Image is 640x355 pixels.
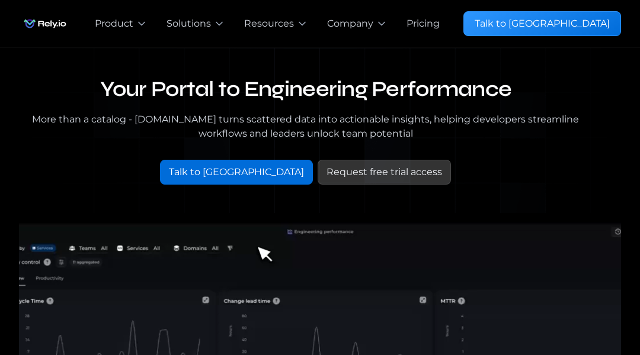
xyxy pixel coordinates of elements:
a: Talk to [GEOGRAPHIC_DATA] [463,11,621,36]
h1: Your Portal to Engineering Performance [19,76,593,103]
a: Talk to [GEOGRAPHIC_DATA] [160,160,313,185]
a: Pricing [407,17,440,31]
div: Talk to [GEOGRAPHIC_DATA] [475,17,610,31]
div: Talk to [GEOGRAPHIC_DATA] [169,165,304,179]
div: Resources [244,17,294,31]
div: Product [95,17,133,31]
a: home [19,12,71,35]
img: Rely.io logo [19,12,71,35]
div: Request free trial access [327,165,442,179]
div: Company [327,17,373,31]
a: Request free trial access [318,160,451,185]
div: Solutions [167,17,211,31]
div: More than a catalog - [DOMAIN_NAME] turns scattered data into actionable insights, helping develo... [19,112,593,141]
